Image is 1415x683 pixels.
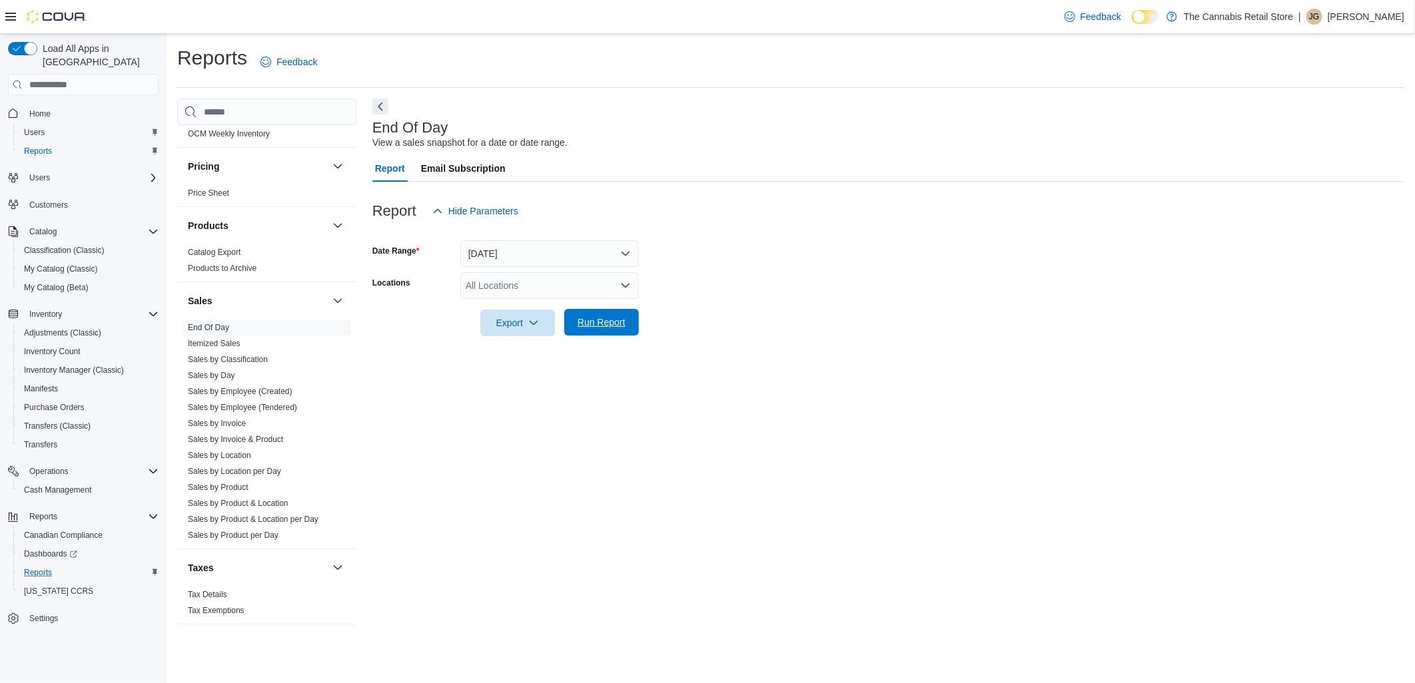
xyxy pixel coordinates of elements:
[3,507,164,526] button: Reports
[372,120,448,136] h3: End Of Day
[24,346,81,357] span: Inventory Count
[19,242,159,258] span: Classification (Classic)
[564,309,639,336] button: Run Report
[372,246,420,256] label: Date Range
[188,263,256,274] span: Products to Archive
[19,583,159,599] span: Washington CCRS
[13,342,164,361] button: Inventory Count
[13,481,164,499] button: Cash Management
[24,463,74,479] button: Operations
[19,482,159,498] span: Cash Management
[188,129,270,138] a: OCM Weekly Inventory
[188,419,246,428] a: Sales by Invoice
[13,241,164,260] button: Classification (Classic)
[13,123,164,142] button: Users
[24,485,91,495] span: Cash Management
[188,515,318,524] a: Sales by Product & Location per Day
[188,339,240,348] a: Itemized Sales
[188,355,268,364] a: Sales by Classification
[188,403,297,412] a: Sales by Employee (Tendered)
[330,560,346,576] button: Taxes
[24,530,103,541] span: Canadian Compliance
[24,264,98,274] span: My Catalog (Classic)
[3,168,164,187] button: Users
[24,306,159,322] span: Inventory
[19,325,107,341] a: Adjustments (Classic)
[177,185,356,206] div: Pricing
[276,55,317,69] span: Feedback
[188,219,327,232] button: Products
[1306,9,1322,25] div: Jessica Gerstman
[24,402,85,413] span: Purchase Orders
[24,610,63,626] a: Settings
[372,278,410,288] label: Locations
[3,222,164,241] button: Catalog
[188,531,278,540] a: Sales by Product per Day
[24,509,159,525] span: Reports
[19,343,159,359] span: Inventory Count
[19,124,159,140] span: Users
[3,608,164,628] button: Settings
[177,45,247,71] h1: Reports
[3,195,164,214] button: Customers
[19,418,159,434] span: Transfers (Classic)
[188,160,327,173] button: Pricing
[24,328,101,338] span: Adjustments (Classic)
[27,10,87,23] img: Cova
[421,155,506,182] span: Email Subscription
[24,509,63,525] button: Reports
[188,561,327,574] button: Taxes
[19,583,99,599] a: [US_STATE] CCRS
[188,264,256,273] a: Products to Archive
[188,160,219,173] h3: Pricing
[24,421,91,431] span: Transfers (Classic)
[29,200,68,210] span: Customers
[19,437,159,453] span: Transfers
[13,142,164,160] button: Reports
[24,170,55,186] button: Users
[188,322,229,333] span: End Of Day
[448,204,518,218] span: Hide Parameters
[188,467,281,476] a: Sales by Location per Day
[19,381,63,397] a: Manifests
[188,402,297,413] span: Sales by Employee (Tendered)
[188,590,227,599] a: Tax Details
[13,324,164,342] button: Adjustments (Classic)
[188,530,278,541] span: Sales by Product per Day
[19,565,159,580] span: Reports
[24,549,77,559] span: Dashboards
[3,305,164,324] button: Inventory
[1298,9,1301,25] p: |
[330,218,346,234] button: Products
[19,482,97,498] a: Cash Management
[19,418,96,434] a: Transfers (Classic)
[24,610,159,626] span: Settings
[13,526,164,545] button: Canadian Compliance
[19,143,57,159] a: Reports
[19,280,94,296] a: My Catalog (Beta)
[188,450,251,461] span: Sales by Location
[3,103,164,122] button: Home
[19,399,159,415] span: Purchase Orders
[29,226,57,237] span: Catalog
[255,49,322,75] a: Feedback
[13,398,164,417] button: Purchase Orders
[19,343,86,359] a: Inventory Count
[19,124,50,140] a: Users
[188,188,229,198] span: Price Sheet
[188,514,318,525] span: Sales by Product & Location per Day
[29,109,51,119] span: Home
[188,482,248,493] span: Sales by Product
[24,224,62,240] button: Catalog
[29,466,69,477] span: Operations
[188,354,268,365] span: Sales by Classification
[177,244,356,282] div: Products
[19,242,110,258] a: Classification (Classic)
[13,260,164,278] button: My Catalog (Classic)
[19,546,83,562] a: Dashboards
[1328,9,1404,25] p: [PERSON_NAME]
[24,106,56,122] a: Home
[188,370,235,381] span: Sales by Day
